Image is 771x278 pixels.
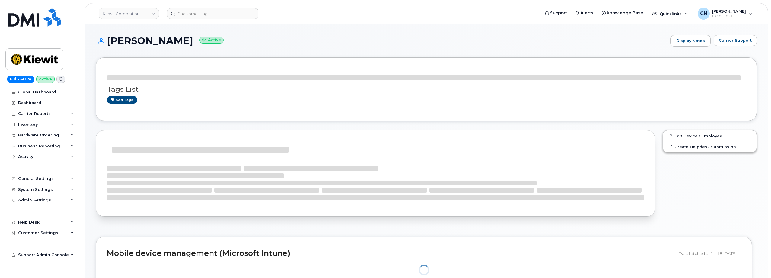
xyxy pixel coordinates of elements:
[663,130,757,141] a: Edit Device / Employee
[714,35,757,46] button: Carrier Support
[199,37,224,44] small: Active
[107,249,674,258] h2: Mobile device management (Microsoft Intune)
[663,141,757,152] a: Create Helpdesk Submission
[107,86,746,93] h3: Tags List
[719,38,752,43] span: Carrier Support
[107,96,137,104] a: Add tags
[670,35,711,47] a: Display Notes
[679,248,741,259] div: Data fetched at 14:18 [DATE]
[96,35,667,46] h1: [PERSON_NAME]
